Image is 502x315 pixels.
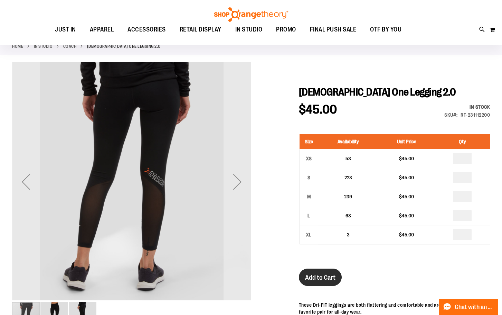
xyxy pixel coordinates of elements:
span: ACCESSORIES [127,22,166,37]
div: $45.00 [382,212,432,219]
th: Availability [318,134,378,149]
span: PROMO [276,22,296,37]
span: $45.00 [299,102,337,117]
div: S [304,172,314,183]
img: OTF Ladies Coach FA23 One Legging 2.0 - Black primary image [12,61,251,300]
strong: SKU [444,112,458,118]
span: 223 [344,175,352,180]
span: OTF BY YOU [370,22,401,37]
a: Coach [63,43,77,49]
div: $45.00 [382,193,432,200]
div: $45.00 [382,155,432,162]
span: Add to Cart [305,274,335,281]
span: 53 [345,156,351,161]
span: 3 [347,232,350,237]
a: ACCESSORIES [121,22,173,38]
div: Availability [444,103,490,110]
a: PROMO [269,22,303,38]
a: RETAIL DISPLAY [173,22,228,38]
div: In stock [444,103,490,110]
strong: [DEMOGRAPHIC_DATA] One Legging 2.0 [87,43,161,49]
a: JUST IN [48,22,83,38]
div: Previous [12,62,40,301]
span: RETAIL DISPLAY [180,22,221,37]
span: Chat with an Expert [455,304,494,310]
div: L [304,210,314,221]
div: OTF Ladies Coach FA23 One Legging 2.0 - Black primary image [12,62,251,301]
div: XS [304,153,314,164]
span: APPAREL [90,22,114,37]
a: APPAREL [83,22,121,38]
a: OTF BY YOU [363,22,408,38]
span: JUST IN [55,22,76,37]
th: Unit Price [378,134,435,149]
div: Next [224,62,251,301]
th: Size [300,134,318,149]
div: RT-231112200 [461,111,490,118]
div: XL [304,229,314,240]
th: Qty [435,134,490,149]
span: FINAL PUSH SALE [310,22,357,37]
div: $45.00 [382,231,432,238]
span: 63 [345,213,351,218]
span: IN STUDIO [235,22,263,37]
a: Home [12,43,23,49]
a: IN STUDIO [228,22,269,37]
img: Shop Orangetheory [213,7,289,22]
span: 239 [344,194,352,199]
div: $45.00 [382,174,432,181]
button: Add to Cart [299,269,342,286]
span: [DEMOGRAPHIC_DATA] One Legging 2.0 [299,86,456,98]
div: M [304,191,314,202]
a: FINAL PUSH SALE [303,22,363,38]
a: IN STUDIO [34,43,53,49]
button: Chat with an Expert [439,299,498,315]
